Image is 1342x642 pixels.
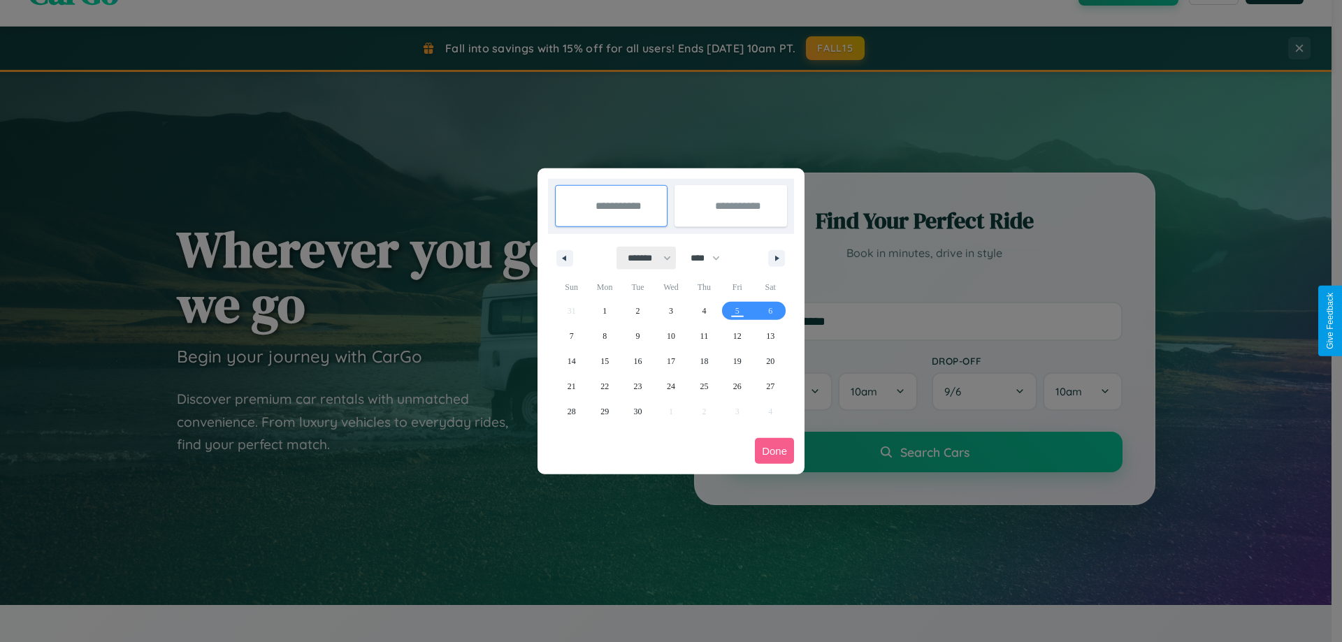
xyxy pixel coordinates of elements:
button: 27 [754,374,787,399]
button: 21 [555,374,588,399]
span: 4 [702,298,706,323]
span: 14 [568,349,576,374]
button: 13 [754,323,787,349]
button: Done [755,438,794,464]
button: 29 [588,399,621,424]
span: 13 [766,323,774,349]
button: 19 [721,349,753,374]
span: 22 [600,374,609,399]
span: 25 [700,374,708,399]
span: Wed [654,276,687,298]
span: Mon [588,276,621,298]
span: 10 [667,323,675,349]
span: 20 [766,349,774,374]
button: 12 [721,323,753,349]
span: 27 [766,374,774,399]
button: 4 [688,298,721,323]
span: Tue [621,276,654,298]
button: 25 [688,374,721,399]
span: Fri [721,276,753,298]
span: 18 [700,349,708,374]
span: 19 [733,349,742,374]
span: Thu [688,276,721,298]
span: 21 [568,374,576,399]
button: 28 [555,399,588,424]
button: 16 [621,349,654,374]
span: 8 [603,323,607,349]
button: 1 [588,298,621,323]
button: 11 [688,323,721,349]
span: 23 [634,374,642,399]
button: 24 [654,374,687,399]
span: 15 [600,349,609,374]
button: 10 [654,323,687,349]
span: 12 [733,323,742,349]
button: 2 [621,298,654,323]
span: 28 [568,399,576,424]
span: 11 [700,323,709,349]
span: 30 [634,399,642,424]
span: 9 [636,323,640,349]
span: 2 [636,298,640,323]
button: 17 [654,349,687,374]
span: 16 [634,349,642,374]
button: 8 [588,323,621,349]
button: 18 [688,349,721,374]
button: 23 [621,374,654,399]
button: 22 [588,374,621,399]
button: 7 [555,323,588,349]
span: 17 [667,349,675,374]
span: 5 [735,298,739,323]
button: 6 [754,298,787,323]
span: 29 [600,399,609,424]
button: 5 [721,298,753,323]
button: 15 [588,349,621,374]
span: Sat [754,276,787,298]
span: Sun [555,276,588,298]
button: 3 [654,298,687,323]
div: Give Feedback [1325,293,1335,349]
span: 1 [603,298,607,323]
span: 26 [733,374,742,399]
button: 26 [721,374,753,399]
span: 24 [667,374,675,399]
button: 30 [621,399,654,424]
span: 3 [669,298,673,323]
button: 9 [621,323,654,349]
button: 20 [754,349,787,374]
span: 7 [570,323,574,349]
button: 14 [555,349,588,374]
span: 6 [768,298,772,323]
